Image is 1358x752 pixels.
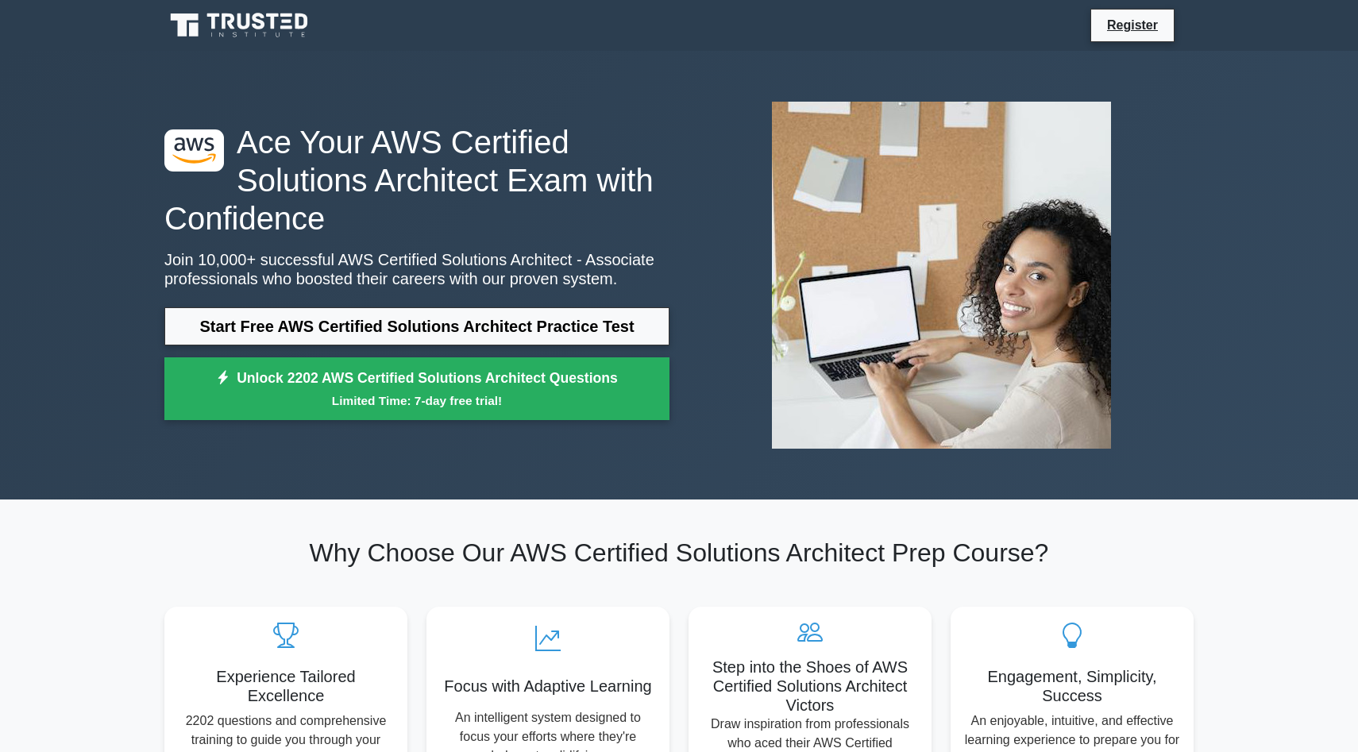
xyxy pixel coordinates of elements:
a: Start Free AWS Certified Solutions Architect Practice Test [164,307,669,345]
a: Register [1098,15,1167,35]
small: Limited Time: 7-day free trial! [184,391,650,410]
h5: Engagement, Simplicity, Success [963,667,1181,705]
a: Unlock 2202 AWS Certified Solutions Architect QuestionsLimited Time: 7-day free trial! [164,357,669,421]
p: Join 10,000+ successful AWS Certified Solutions Architect - Associate professionals who boosted t... [164,250,669,288]
h1: Ace Your AWS Certified Solutions Architect Exam with Confidence [164,123,669,237]
h5: Focus with Adaptive Learning [439,677,657,696]
h5: Step into the Shoes of AWS Certified Solutions Architect Victors [701,658,919,715]
h2: Why Choose Our AWS Certified Solutions Architect Prep Course? [164,538,1194,568]
h5: Experience Tailored Excellence [177,667,395,705]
